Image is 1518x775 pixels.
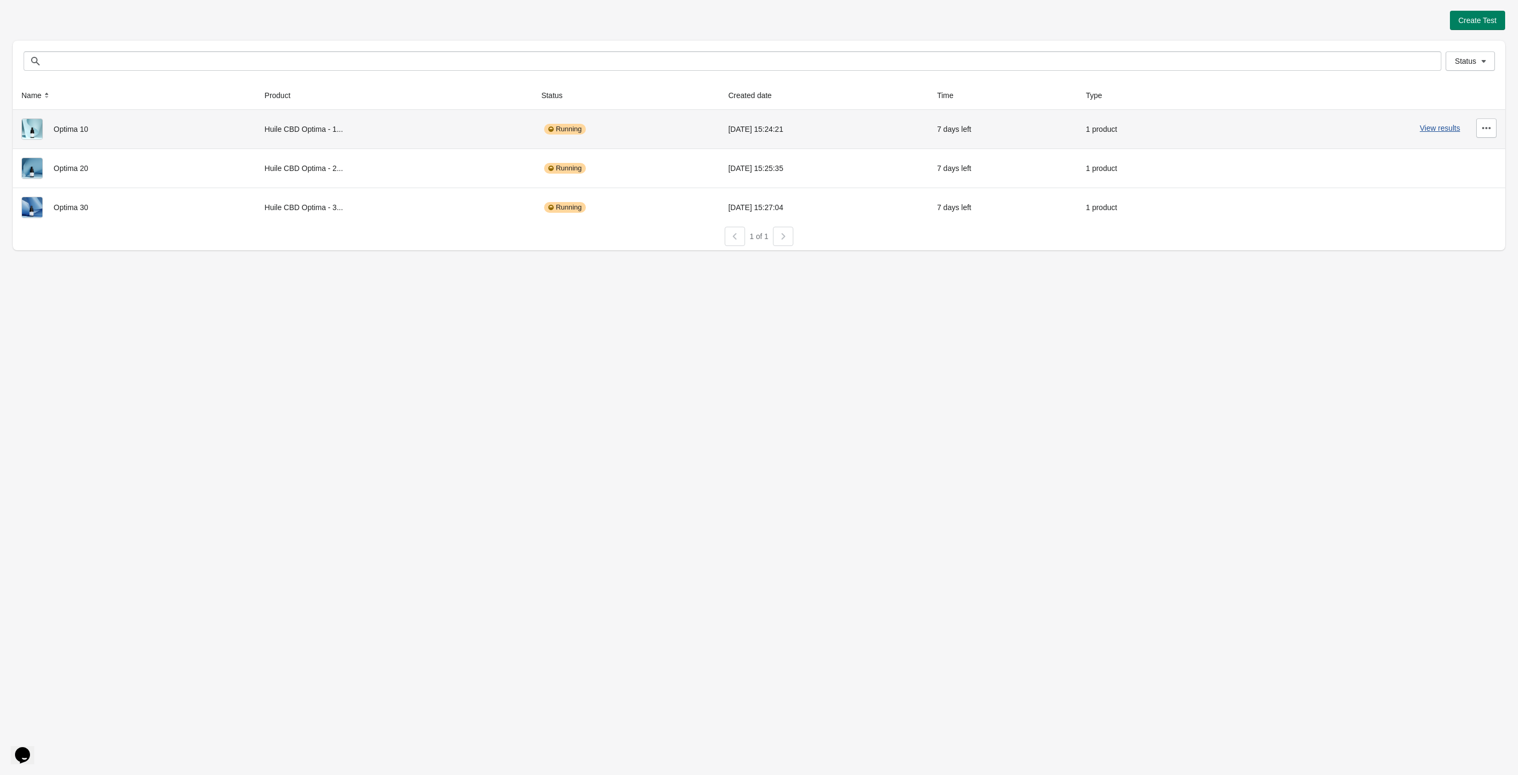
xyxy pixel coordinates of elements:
div: 1 product [1086,197,1209,218]
span: Create Test [1459,16,1497,25]
div: 7 days left [937,197,1069,218]
span: Optima 30 [54,203,88,212]
button: Created date [724,86,787,105]
button: Status [537,86,578,105]
span: Optima 10 [54,125,88,133]
div: Running [544,202,586,213]
button: Name [17,86,56,105]
button: Type [1082,86,1117,105]
div: Huile CBD Optima - 1... [265,118,524,140]
div: 7 days left [937,118,1069,140]
button: View results [1420,124,1460,132]
span: 1 of 1 [749,232,768,241]
span: Status [1455,57,1476,65]
div: [DATE] 15:25:35 [728,158,920,179]
div: 1 product [1086,118,1209,140]
div: 7 days left [937,158,1069,179]
div: [DATE] 15:27:04 [728,197,920,218]
div: [DATE] 15:24:21 [728,118,920,140]
button: Status [1446,51,1495,71]
div: Running [544,163,586,174]
button: Product [261,86,306,105]
button: Time [933,86,969,105]
iframe: chat widget [11,732,45,764]
span: Optima 20 [54,164,88,173]
div: Huile CBD Optima - 2... [265,158,524,179]
div: Running [544,124,586,135]
div: Huile CBD Optima - 3... [265,197,524,218]
div: 1 product [1086,158,1209,179]
button: Create Test [1450,11,1505,30]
